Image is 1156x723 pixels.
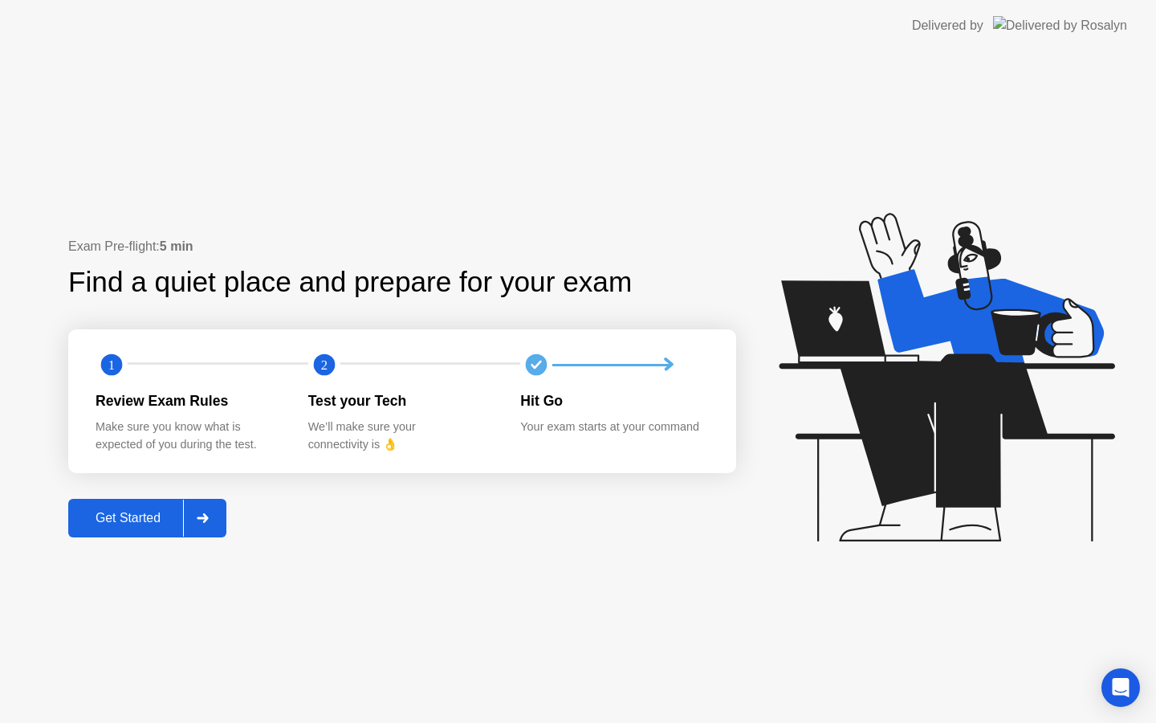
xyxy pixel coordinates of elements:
[68,499,226,537] button: Get Started
[96,390,283,411] div: Review Exam Rules
[912,16,983,35] div: Delivered by
[321,357,328,373] text: 2
[308,419,495,453] div: We’ll make sure your connectivity is 👌
[993,16,1127,35] img: Delivered by Rosalyn
[308,390,495,411] div: Test your Tech
[520,390,707,411] div: Hit Go
[1101,668,1140,707] div: Open Intercom Messenger
[160,239,193,253] b: 5 min
[68,261,634,304] div: Find a quiet place and prepare for your exam
[73,511,183,525] div: Get Started
[108,357,115,373] text: 1
[520,419,707,436] div: Your exam starts at your command
[68,237,736,256] div: Exam Pre-flight:
[96,419,283,453] div: Make sure you know what is expected of you during the test.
